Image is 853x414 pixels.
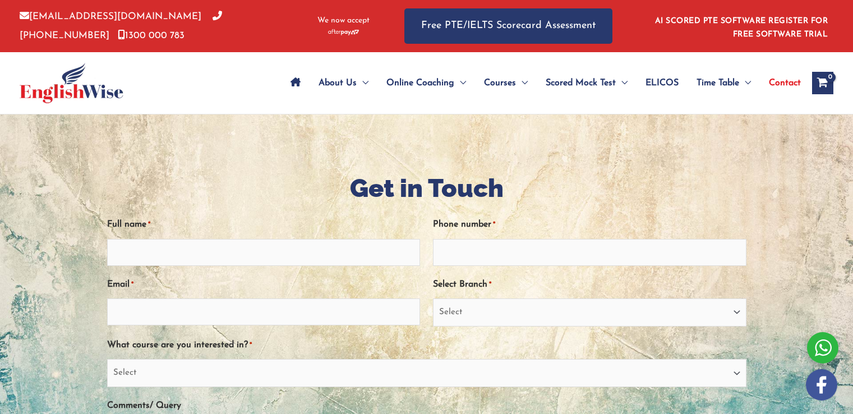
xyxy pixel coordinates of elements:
[107,171,746,206] h1: Get in Touch
[688,63,760,103] a: Time TableMenu Toggle
[812,72,833,94] a: View Shopping Cart, empty
[739,63,751,103] span: Menu Toggle
[760,63,801,103] a: Contact
[616,63,628,103] span: Menu Toggle
[645,63,679,103] span: ELICOS
[648,8,833,44] aside: Header Widget 1
[655,17,828,39] a: AI SCORED PTE SOFTWARE REGISTER FOR FREE SOFTWARE TRIAL
[20,12,201,21] a: [EMAIL_ADDRESS][DOMAIN_NAME]
[357,63,368,103] span: Menu Toggle
[433,275,491,294] label: Select Branch
[546,63,616,103] span: Scored Mock Test
[637,63,688,103] a: ELICOS
[769,63,801,103] span: Contact
[454,63,466,103] span: Menu Toggle
[484,63,516,103] span: Courses
[377,63,475,103] a: Online CoachingMenu Toggle
[282,63,801,103] nav: Site Navigation: Main Menu
[107,336,252,355] label: What course are you interested in?
[806,369,837,401] img: white-facebook.png
[310,63,377,103] a: About UsMenu Toggle
[20,12,222,40] a: [PHONE_NUMBER]
[516,63,528,103] span: Menu Toggle
[20,63,123,103] img: cropped-ew-logo
[475,63,537,103] a: CoursesMenu Toggle
[386,63,454,103] span: Online Coaching
[317,15,370,26] span: We now accept
[118,31,185,40] a: 1300 000 783
[537,63,637,103] a: Scored Mock TestMenu Toggle
[433,215,495,234] label: Phone number
[319,63,357,103] span: About Us
[328,29,359,35] img: Afterpay-Logo
[107,215,150,234] label: Full name
[404,8,612,44] a: Free PTE/IELTS Scorecard Assessment
[697,63,739,103] span: Time Table
[107,275,133,294] label: Email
